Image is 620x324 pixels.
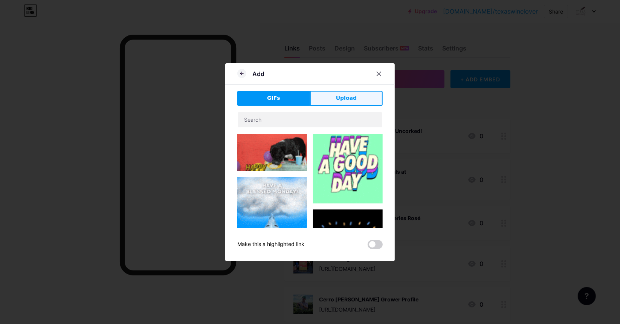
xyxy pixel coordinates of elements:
span: GIFs [267,94,280,102]
button: GIFs [237,91,310,106]
div: Add [252,69,264,78]
span: Upload [336,94,357,102]
img: Gihpy [237,177,307,247]
input: Search [238,112,382,127]
img: Gihpy [237,134,307,171]
img: Gihpy [313,134,383,203]
div: Make this a highlighted link [237,240,304,249]
button: Upload [310,91,383,106]
img: Gihpy [313,209,383,296]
